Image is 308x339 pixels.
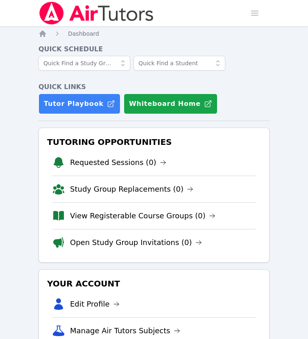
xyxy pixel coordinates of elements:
nav: Breadcrumb [38,30,269,38]
input: Quick Find a Student [134,56,225,71]
a: Open Study Group Invitations (0) [70,237,202,248]
span: Dashboard [68,30,99,37]
a: Requested Sessions (0) [70,157,166,168]
h4: Quick Links [38,82,269,92]
a: View Registerable Course Groups (0) [70,210,215,222]
a: Study Group Replacements (0) [70,183,193,195]
h3: Tutoring Opportunities [45,135,263,149]
a: Tutor Playbook [38,94,120,114]
input: Quick Find a Study Group [38,56,130,71]
a: Edit Profile [70,298,120,310]
img: Air Tutors [38,2,154,25]
a: Dashboard [68,30,99,38]
button: Whiteboard Home [124,94,217,114]
h3: Your Account [45,276,263,291]
a: Manage Air Tutors Subjects [70,325,180,337]
h4: Quick Schedule [38,44,269,54]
